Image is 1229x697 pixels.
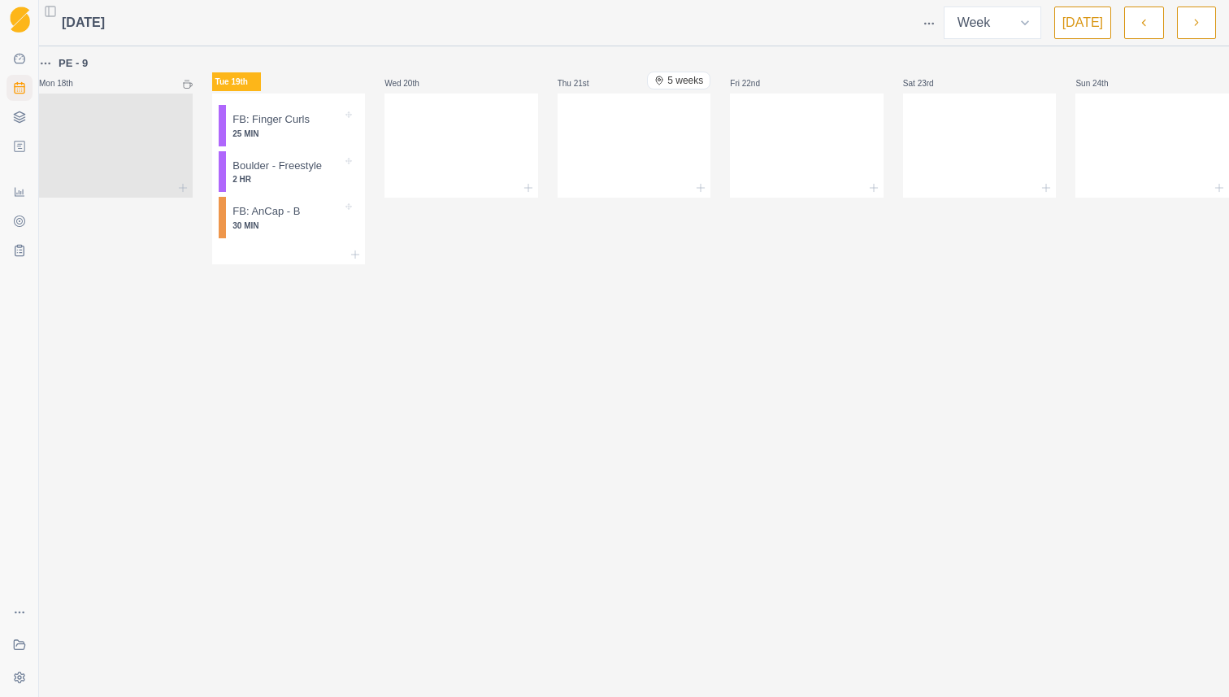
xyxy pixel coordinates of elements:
[232,158,322,174] p: Boulder - Freestyle
[730,77,779,89] p: Fri 22nd
[219,105,359,146] div: FB: Finger Curls25 MIN
[1054,7,1111,39] button: [DATE]
[59,55,88,72] p: PE - 9
[219,197,359,238] div: FB: AnCap - B30 MIN
[384,77,433,89] p: Wed 20th
[1075,77,1124,89] p: Sun 24th
[903,77,952,89] p: Sat 23rd
[667,74,703,87] span: 5 weeks
[647,72,710,89] a: 5 weeks
[7,7,33,33] a: Logo
[232,128,342,140] p: 25 MIN
[232,173,342,185] p: 2 HR
[62,13,105,33] span: [DATE]
[232,220,342,232] p: 30 MIN
[10,7,30,33] img: Logo
[7,664,33,690] button: Settings
[558,77,606,89] p: Thu 21st
[212,72,261,91] p: Tue 19th
[232,111,310,128] p: FB: Finger Curls
[39,77,88,89] p: Mon 18th
[232,203,300,220] p: FB: AnCap - B
[219,151,359,193] div: Boulder - Freestyle2 HR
